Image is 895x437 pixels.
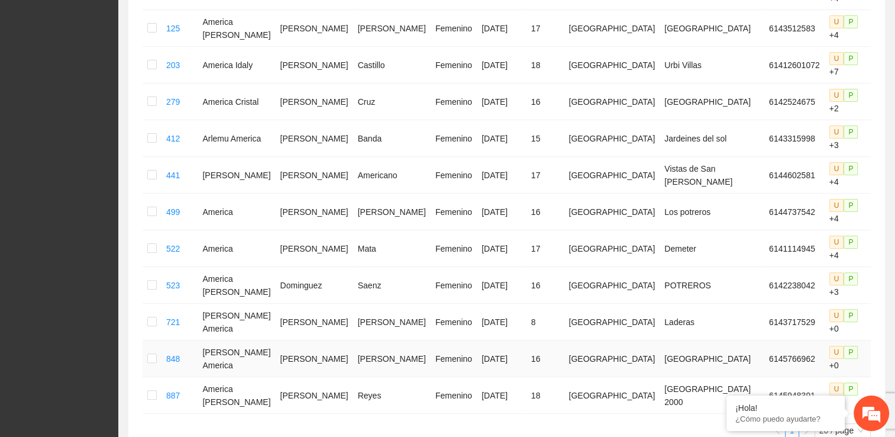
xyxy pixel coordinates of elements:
[844,89,858,102] span: P
[431,10,477,47] td: Femenino
[353,47,431,83] td: Castillo
[477,83,526,120] td: [DATE]
[660,194,764,230] td: Los potreros
[276,340,353,377] td: [PERSON_NAME]
[353,10,431,47] td: [PERSON_NAME]
[477,120,526,157] td: [DATE]
[166,134,180,143] a: 412
[735,403,836,413] div: ¡Hola!
[431,83,477,120] td: Femenino
[353,120,431,157] td: Banda
[166,171,180,180] a: 441
[764,120,825,157] td: 6143315998
[194,6,222,34] div: Minimizar ventana de chat en vivo
[431,157,477,194] td: Femenino
[660,47,764,83] td: Urbi Villas
[198,340,275,377] td: [PERSON_NAME] America
[166,60,180,70] a: 203
[829,52,844,65] span: U
[431,377,477,414] td: Femenino
[829,236,844,249] span: U
[764,377,825,414] td: 6145948391
[526,83,564,120] td: 16
[764,304,825,340] td: 6143717529
[526,194,564,230] td: 16
[825,377,868,414] td: +3
[660,304,764,340] td: Laderas
[825,267,868,304] td: +3
[564,304,660,340] td: [GEOGRAPHIC_DATA]
[276,157,353,194] td: [PERSON_NAME]
[844,162,858,175] span: P
[660,10,764,47] td: [GEOGRAPHIC_DATA]
[844,383,858,396] span: P
[564,120,660,157] td: [GEOGRAPHIC_DATA]
[660,120,764,157] td: Jardeines del sol
[477,304,526,340] td: [DATE]
[825,120,868,157] td: +3
[825,83,868,120] td: +2
[166,391,180,400] a: 887
[660,230,764,267] td: Demeter
[276,304,353,340] td: [PERSON_NAME]
[477,230,526,267] td: [DATE]
[166,207,180,217] a: 499
[431,304,477,340] td: Femenino
[844,346,858,359] span: P
[353,157,431,194] td: Americano
[198,377,275,414] td: America [PERSON_NAME]
[198,157,275,194] td: [PERSON_NAME]
[353,377,431,414] td: Reyes
[764,340,825,377] td: 6145766962
[198,194,275,230] td: America
[829,89,844,102] span: U
[431,47,477,83] td: Femenino
[166,281,180,290] a: 523
[564,10,660,47] td: [GEOGRAPHIC_DATA]
[564,230,660,267] td: [GEOGRAPHIC_DATA]
[526,47,564,83] td: 18
[353,194,431,230] td: [PERSON_NAME]
[844,15,858,28] span: P
[198,120,275,157] td: Arlemu America
[276,194,353,230] td: [PERSON_NAME]
[477,377,526,414] td: [DATE]
[198,10,275,47] td: America [PERSON_NAME]
[764,83,825,120] td: 6142524675
[69,147,163,267] span: Estamos en línea.
[477,267,526,304] td: [DATE]
[829,272,844,285] span: U
[477,47,526,83] td: [DATE]
[477,10,526,47] td: [DATE]
[477,340,526,377] td: [DATE]
[276,83,353,120] td: [PERSON_NAME]
[660,83,764,120] td: [GEOGRAPHIC_DATA]
[526,230,564,267] td: 17
[198,47,275,83] td: America Idaly
[276,230,353,267] td: [PERSON_NAME]
[825,157,868,194] td: +4
[166,354,180,364] a: 848
[526,10,564,47] td: 17
[526,157,564,194] td: 17
[735,414,836,423] p: ¿Cómo puedo ayudarte?
[353,267,431,304] td: Saenz
[844,309,858,322] span: P
[844,199,858,212] span: P
[844,236,858,249] span: P
[526,340,564,377] td: 16
[526,377,564,414] td: 18
[276,47,353,83] td: [PERSON_NAME]
[276,10,353,47] td: [PERSON_NAME]
[829,15,844,28] span: U
[477,194,526,230] td: [DATE]
[764,230,825,267] td: 6141114945
[829,346,844,359] span: U
[829,162,844,175] span: U
[825,10,868,47] td: +4
[166,244,180,253] a: 522
[564,157,660,194] td: [GEOGRAPHIC_DATA]
[844,272,858,285] span: P
[564,194,660,230] td: [GEOGRAPHIC_DATA]
[844,52,858,65] span: P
